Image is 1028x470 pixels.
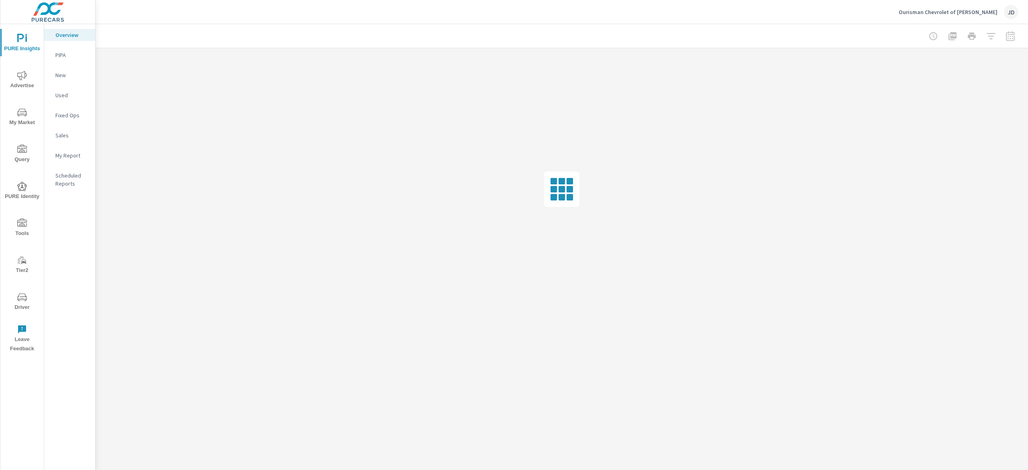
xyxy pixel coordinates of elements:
div: New [44,69,95,81]
p: Used [55,91,89,99]
div: PIPA [44,49,95,61]
span: My Market [3,108,41,127]
div: JD [1004,5,1018,19]
p: Ourisman Chevrolet of [PERSON_NAME] [899,8,997,16]
p: Fixed Ops [55,111,89,119]
p: PIPA [55,51,89,59]
span: Driver [3,292,41,312]
p: New [55,71,89,79]
div: Sales [44,129,95,141]
div: Fixed Ops [44,109,95,121]
span: Leave Feedback [3,325,41,354]
span: Tools [3,219,41,238]
span: PURE Insights [3,34,41,53]
div: Overview [44,29,95,41]
p: Sales [55,131,89,139]
span: Advertise [3,71,41,90]
div: My Report [44,149,95,161]
p: My Report [55,151,89,159]
span: Query [3,145,41,164]
span: Tier2 [3,255,41,275]
p: Overview [55,31,89,39]
span: PURE Identity [3,182,41,201]
div: nav menu [0,24,44,357]
div: Scheduled Reports [44,170,95,190]
p: Scheduled Reports [55,172,89,188]
div: Used [44,89,95,101]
